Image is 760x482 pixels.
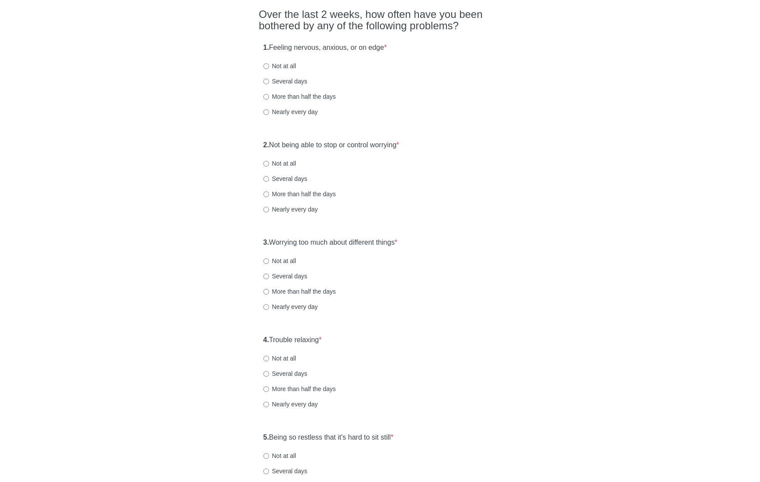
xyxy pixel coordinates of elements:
[263,371,269,377] input: Several days
[263,354,296,363] label: Not at all
[263,159,296,168] label: Not at all
[263,433,394,443] label: Being so restless that it's hard to sit still
[263,400,318,409] label: Nearly every day
[263,44,269,51] strong: 1.
[263,257,296,265] label: Not at all
[263,141,269,149] strong: 2.
[263,258,269,264] input: Not at all
[263,92,336,101] label: More than half the days
[263,468,269,474] input: Several days
[263,289,269,295] input: More than half the days
[263,191,269,197] input: More than half the days
[263,107,318,116] label: Nearly every day
[263,467,307,475] label: Several days
[263,79,269,84] input: Several days
[263,287,336,296] label: More than half the days
[263,386,269,392] input: More than half the days
[263,140,399,150] label: Not being able to stop or control worrying
[263,302,318,311] label: Nearly every day
[263,451,296,460] label: Not at all
[263,336,269,343] strong: 4.
[263,433,269,441] strong: 5.
[263,207,269,212] input: Nearly every day
[263,304,269,310] input: Nearly every day
[263,335,322,345] label: Trouble relaxing
[263,385,336,393] label: More than half the days
[263,238,397,248] label: Worrying too much about different things
[263,239,269,246] strong: 3.
[263,161,269,166] input: Not at all
[263,109,269,115] input: Nearly every day
[263,43,387,53] label: Feeling nervous, anxious, or on edge
[263,272,307,281] label: Several days
[263,356,269,361] input: Not at all
[263,176,269,182] input: Several days
[263,274,269,279] input: Several days
[263,94,269,100] input: More than half the days
[263,62,296,70] label: Not at all
[259,9,501,32] h2: Over the last 2 weeks, how often have you been bothered by any of the following problems?
[263,369,307,378] label: Several days
[263,453,269,459] input: Not at all
[263,205,318,214] label: Nearly every day
[263,190,336,198] label: More than half the days
[263,77,307,86] label: Several days
[263,402,269,407] input: Nearly every day
[263,63,269,69] input: Not at all
[263,174,307,183] label: Several days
